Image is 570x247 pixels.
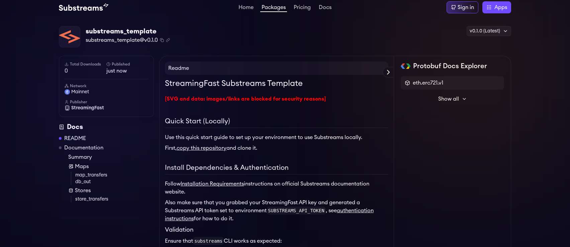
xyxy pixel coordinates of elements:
[86,36,158,44] span: substreams_template@v0.1.0
[64,144,103,152] a: Documentation
[59,122,154,132] div: Docs
[494,3,507,11] span: Apps
[165,116,388,128] h2: Quick Start (Locally)
[106,67,148,75] span: just now
[413,61,487,71] h2: Protobuf Docs Explorer
[65,67,106,75] span: 0
[193,237,224,245] code: substreams
[165,144,388,152] p: First, and clone it.
[165,199,388,223] p: Also make sure that you grabbed your StreamingFast API key and generated a Substreams API token s...
[260,5,287,12] a: Packages
[86,27,170,36] div: substreams_template
[237,5,255,11] a: Home
[71,105,104,111] span: StreamingFast
[65,61,106,67] h6: Total Downloads
[165,96,326,102] a: [SVG and data: images/links are blocked for security reasons]
[447,1,478,13] a: Sign in
[68,162,154,170] a: Maps
[165,133,388,141] p: Use this quick start guide to set up your environment to use Substreams locally.
[64,134,86,142] a: README
[401,64,410,69] img: Protobuf
[71,89,89,95] span: mainnet
[165,61,388,75] h4: Readme
[292,5,312,11] a: Pricing
[166,38,170,42] button: Copy .spkg link to clipboard
[68,188,74,193] img: Store icon
[68,187,154,195] a: Stores
[59,26,80,47] img: Package Logo
[181,181,244,187] a: Installation Requirements
[65,99,148,105] h6: Publisher
[68,153,154,161] a: Summary
[458,3,474,11] div: Sign in
[75,172,154,178] a: map_transfers
[65,83,148,89] h6: Network
[165,78,388,90] h1: StreamingFast Substreams Template
[317,5,333,11] a: Docs
[438,95,459,103] span: Show all
[106,61,148,67] h6: Published
[467,26,511,36] div: v0.1.0 (Latest)
[401,92,504,106] button: Show all
[65,89,148,95] a: mainnet
[165,237,388,245] p: Ensure that CLI works as expected:
[165,163,388,174] h2: Install Dependencies & Authentication
[267,207,326,215] code: SUBSTREAMS_API_TOKEN
[413,79,443,87] span: eth.erc721.v1
[65,89,70,95] img: mainnet
[177,145,226,151] a: copy this repository
[75,196,154,203] a: store_transfers
[160,38,164,42] button: Copy package name and version
[68,164,74,169] img: Map icon
[59,3,108,11] img: Substream's logo
[65,105,148,111] a: StreamingFast
[165,225,388,234] h3: Validation
[75,178,154,185] a: db_out
[165,180,388,196] p: Follow instructions on official Substreams documentation website.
